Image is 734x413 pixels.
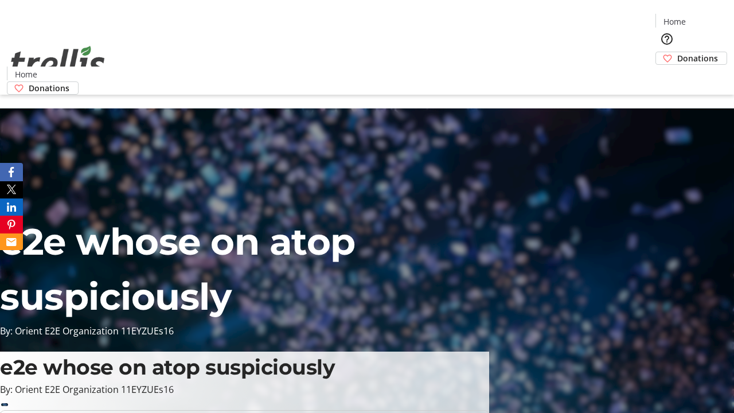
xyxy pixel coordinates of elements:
[655,65,678,88] button: Cart
[663,15,686,28] span: Home
[656,15,693,28] a: Home
[655,52,727,65] a: Donations
[15,68,37,80] span: Home
[29,82,69,94] span: Donations
[677,52,718,64] span: Donations
[7,81,79,95] a: Donations
[7,33,109,91] img: Orient E2E Organization 11EYZUEs16's Logo
[655,28,678,50] button: Help
[7,68,44,80] a: Home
